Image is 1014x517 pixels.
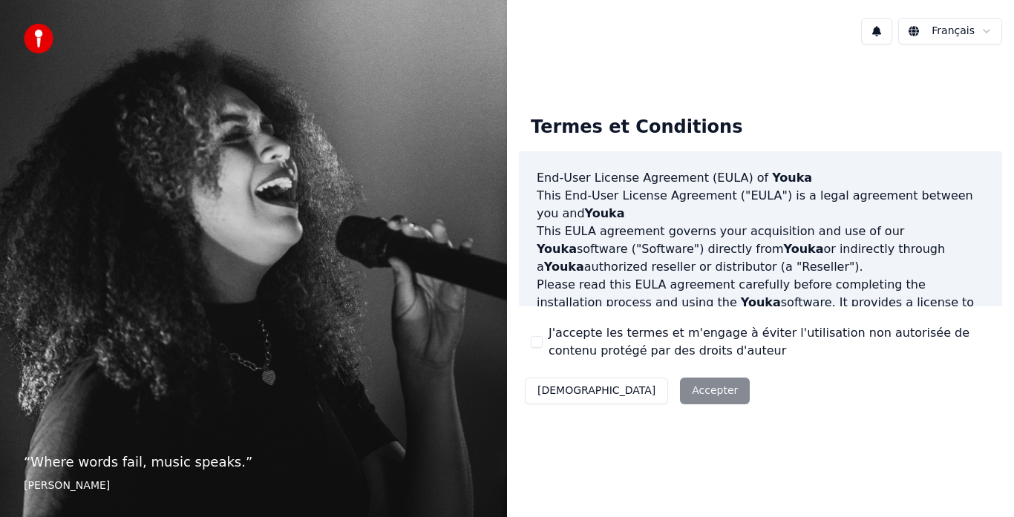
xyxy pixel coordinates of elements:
button: [DEMOGRAPHIC_DATA] [525,378,668,404]
p: This EULA agreement governs your acquisition and use of our software ("Software") directly from o... [537,223,984,276]
img: youka [24,24,53,53]
span: Youka [784,242,824,256]
span: Youka [772,171,812,185]
span: Youka [537,242,577,256]
div: Termes et Conditions [519,104,754,151]
h3: End-User License Agreement (EULA) of [537,169,984,187]
span: Youka [741,295,781,309]
span: Youka [544,260,584,274]
p: Please read this EULA agreement carefully before completing the installation process and using th... [537,276,984,347]
p: This End-User License Agreement ("EULA") is a legal agreement between you and [537,187,984,223]
p: “ Where words fail, music speaks. ” [24,452,483,472]
span: Youka [585,206,625,220]
footer: [PERSON_NAME] [24,478,483,493]
label: J'accepte les termes et m'engage à éviter l'utilisation non autorisée de contenu protégé par des ... [549,324,990,360]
